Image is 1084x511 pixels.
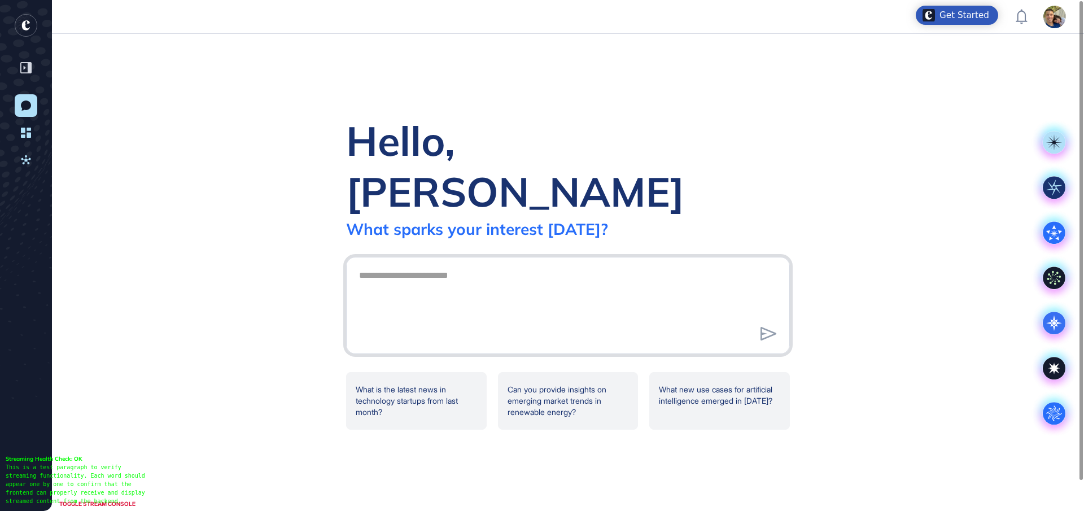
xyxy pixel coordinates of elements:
div: Open Get Started checklist [916,6,998,25]
div: Hello, [PERSON_NAME] [346,115,790,217]
div: Get Started [939,10,989,21]
div: Can you provide insights on emerging market trends in renewable energy? [498,372,639,430]
div: What sparks your interest [DATE]? [346,219,608,239]
div: TOGGLE STREAM CONSOLE [56,497,138,511]
img: launcher-image-alternative-text [923,9,935,21]
div: What is the latest news in technology startups from last month? [346,372,487,430]
div: What new use cases for artificial intelligence emerged in [DATE]? [649,372,790,430]
div: entrapeer-logo [15,14,37,37]
img: user-avatar [1043,6,1066,28]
